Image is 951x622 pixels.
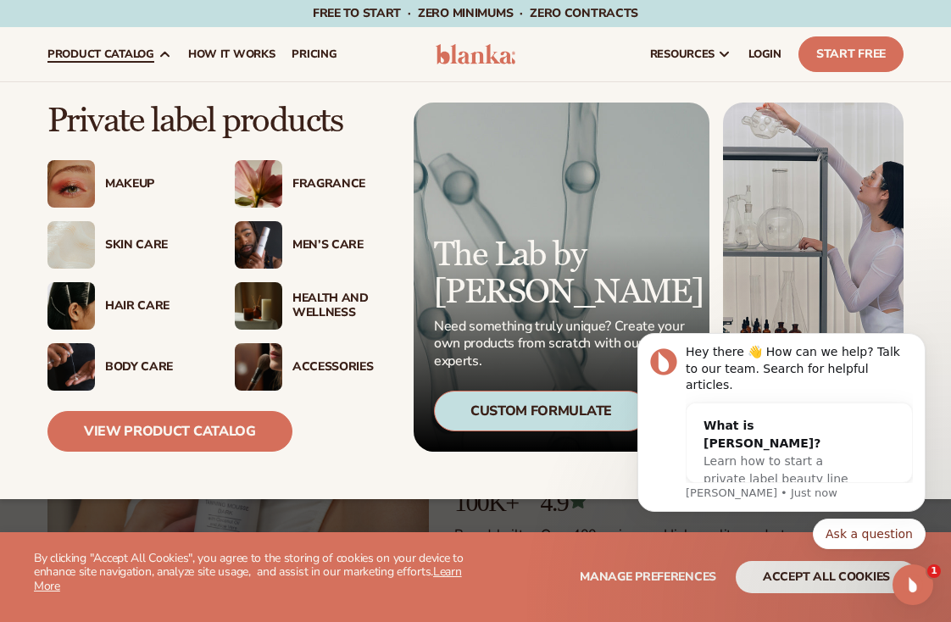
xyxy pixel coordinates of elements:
a: Female with makeup brush. Accessories [235,343,388,391]
p: Private label products [47,103,388,140]
a: product catalog [39,27,180,81]
img: Cream moisturizer swatch. [47,221,95,269]
span: resources [650,47,715,61]
span: Free to start · ZERO minimums · ZERO contracts [313,5,638,21]
span: LOGIN [748,47,781,61]
img: logo [436,44,514,64]
img: Male holding moisturizer bottle. [235,221,282,269]
div: Men’s Care [292,238,388,253]
a: Start Free [798,36,904,72]
button: accept all cookies [736,561,917,593]
p: Need something truly unique? Create your own products from scratch with our beauty experts. [434,318,689,370]
iframe: Intercom live chat [893,564,933,605]
p: The Lab by [PERSON_NAME] [434,236,689,311]
a: Female with glitter eye makeup. Makeup [47,160,201,208]
a: resources [642,27,740,81]
img: Female in lab with equipment. [723,103,904,452]
img: Female with makeup brush. [235,343,282,391]
a: Cream moisturizer swatch. Skin Care [47,221,201,269]
div: Body Care [105,360,201,375]
a: How It Works [180,27,284,81]
img: Candles and incense on table. [235,282,282,330]
div: Hair Care [105,299,201,314]
div: Makeup [105,177,201,192]
div: Custom Formulate [434,391,648,431]
p: By clicking "Accept All Cookies", you agree to the storing of cookies on your device to enhance s... [34,552,475,594]
iframe: Intercom notifications message [612,295,951,576]
div: Fragrance [292,177,388,192]
a: Microscopic product formula. The Lab by [PERSON_NAME] Need something truly unique? Create your ow... [414,103,709,452]
span: Manage preferences [580,569,716,585]
img: Pink blooming flower. [235,160,282,208]
span: product catalog [47,47,154,61]
span: How It Works [188,47,275,61]
a: Male holding moisturizer bottle. Men’s Care [235,221,388,269]
div: Skin Care [105,238,201,253]
a: View Product Catalog [47,411,292,452]
img: Male hand applying moisturizer. [47,343,95,391]
img: Female hair pulled back with clips. [47,282,95,330]
a: LOGIN [740,27,790,81]
div: Accessories [292,360,388,375]
img: Female with glitter eye makeup. [47,160,95,208]
span: 1 [927,564,941,578]
span: pricing [292,47,336,61]
a: Male hand applying moisturizer. Body Care [47,343,201,391]
a: Candles and incense on table. Health And Wellness [235,282,388,330]
div: Health And Wellness [292,292,388,320]
a: pricing [283,27,345,81]
button: Manage preferences [580,561,716,593]
a: Pink blooming flower. Fragrance [235,160,388,208]
a: Female hair pulled back with clips. Hair Care [47,282,201,330]
a: Learn More [34,564,462,594]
